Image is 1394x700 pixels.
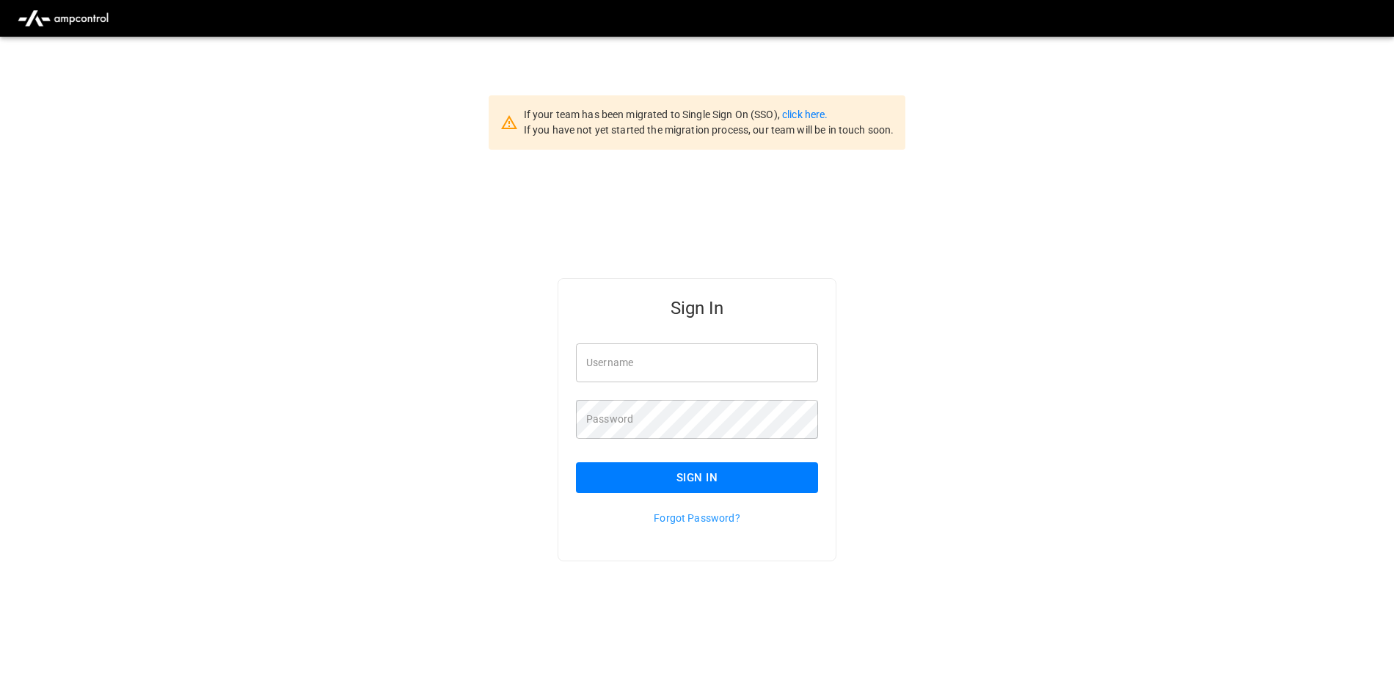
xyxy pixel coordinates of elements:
[576,296,818,320] h5: Sign In
[782,109,828,120] a: click here.
[524,109,782,120] span: If your team has been migrated to Single Sign On (SSO),
[12,4,114,32] img: ampcontrol.io logo
[524,124,894,136] span: If you have not yet started the migration process, our team will be in touch soon.
[576,511,818,525] p: Forgot Password?
[576,462,818,493] button: Sign In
